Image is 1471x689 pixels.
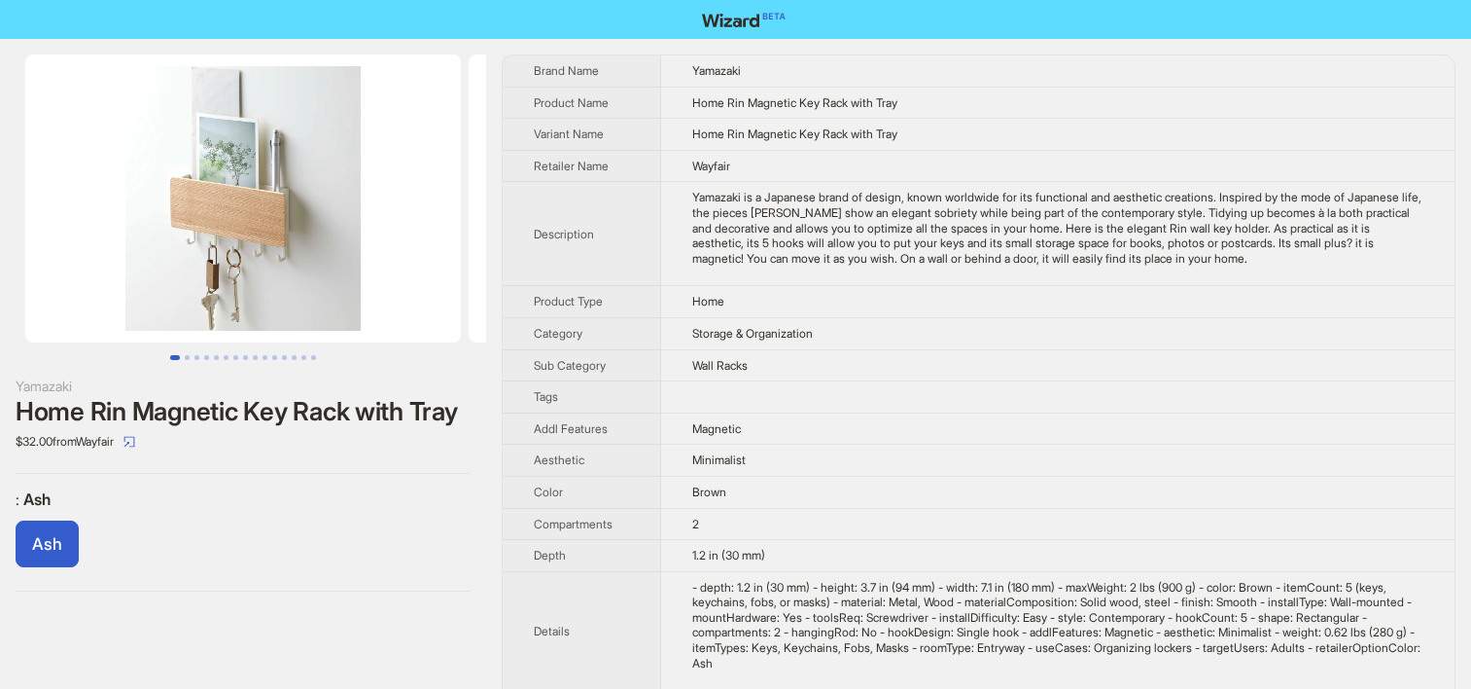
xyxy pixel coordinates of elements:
button: Go to slide 10 [263,355,267,360]
span: Variant Name [534,127,604,141]
span: Home Rin Magnetic Key Rack with Tray [692,95,897,110]
span: Ash [32,534,62,554]
img: Home Rin Magnetic Key Rack with Tray Home Rin Magnetic Key Rack with Tray image 2 [469,54,904,343]
button: Go to slide 2 [185,355,190,360]
button: Go to slide 7 [233,355,238,360]
span: Color [534,485,563,499]
div: $32.00 from Wayfair [16,426,471,457]
span: Yamazaki [692,63,741,78]
span: Wayfair [692,159,730,173]
span: Minimalist [692,453,746,467]
button: Go to slide 8 [243,355,248,360]
img: Home Rin Magnetic Key Rack with Tray Home Rin Magnetic Key Rack with Tray image 1 [25,54,461,343]
button: Go to slide 1 [170,355,180,360]
span: Brand Name [534,63,599,78]
button: Go to slide 13 [292,355,297,360]
label: available [16,521,79,567]
span: Tags [534,389,558,404]
button: Go to slide 6 [224,355,228,360]
span: Details [534,624,570,638]
span: Description [534,227,594,241]
button: Go to slide 3 [194,355,199,360]
span: Retailer Name [534,159,609,173]
button: Go to slide 5 [214,355,219,360]
div: - depth: 1.2 in (30 mm) - height: 3.7 in (94 mm) - width: 7.1 in (180 mm) - maxWeight: 2 lbs (900... [692,580,1423,671]
span: Home Rin Magnetic Key Rack with Tray [692,127,897,141]
span: : [16,490,23,509]
span: select [123,436,135,448]
button: Go to slide 15 [311,355,316,360]
span: 1.2 in (30 mm) [692,548,765,562]
span: Home [692,294,724,308]
span: Aesthetic [534,453,584,467]
div: Yamazaki [16,376,471,397]
span: Category [534,326,582,341]
span: Product Name [534,95,609,110]
span: 2 [692,517,699,531]
button: Go to slide 4 [204,355,209,360]
span: Ash [23,490,51,509]
span: Depth [534,548,566,562]
div: Home Rin Magnetic Key Rack with Tray [16,397,471,426]
span: Compartments [534,517,613,531]
span: Magnetic [692,421,741,436]
span: Wall Racks [692,358,748,373]
button: Go to slide 14 [301,355,306,360]
div: Yamazaki is a Japanese brand of design, known worldwide for its functional and aesthetic creation... [692,190,1423,266]
button: Go to slide 12 [282,355,287,360]
button: Go to slide 11 [272,355,277,360]
span: Storage & Organization [692,326,813,341]
button: Go to slide 9 [253,355,258,360]
span: Sub Category [534,358,606,373]
span: Addl Features [534,421,608,436]
span: Brown [692,485,726,499]
span: Product Type [534,294,603,308]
